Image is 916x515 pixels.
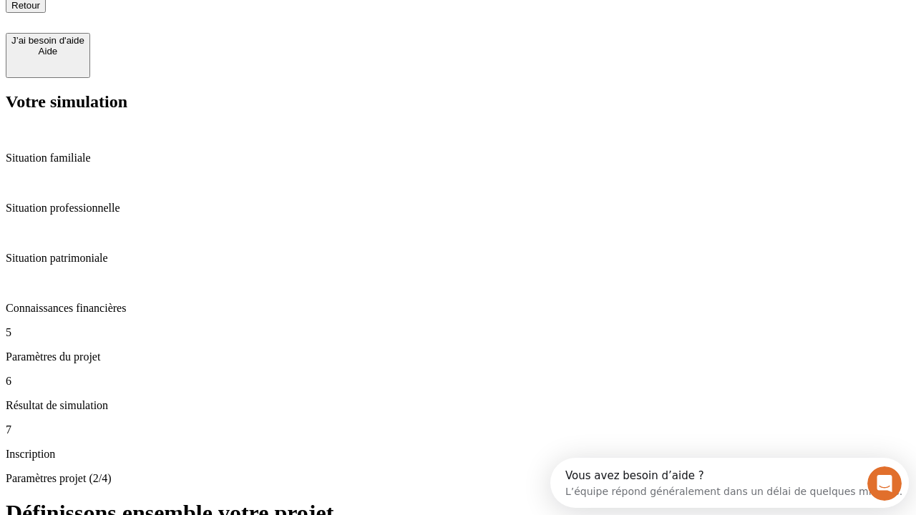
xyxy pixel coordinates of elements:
p: Paramètres du projet [6,350,910,363]
div: Aide [11,46,84,57]
p: Situation familiale [6,152,910,165]
p: 6 [6,375,910,388]
button: J’ai besoin d'aideAide [6,33,90,78]
iframe: Intercom live chat discovery launcher [550,458,909,508]
p: 7 [6,423,910,436]
div: Vous avez besoin d’aide ? [15,12,352,24]
p: Connaissances financières [6,302,910,315]
p: Situation patrimoniale [6,252,910,265]
p: 5 [6,326,910,339]
h2: Votre simulation [6,92,910,112]
p: Situation professionnelle [6,202,910,215]
div: Ouvrir le Messenger Intercom [6,6,394,45]
div: J’ai besoin d'aide [11,35,84,46]
p: Paramètres projet (2/4) [6,472,910,485]
iframe: Intercom live chat [867,466,902,501]
p: Inscription [6,448,910,461]
p: Résultat de simulation [6,399,910,412]
div: L’équipe répond généralement dans un délai de quelques minutes. [15,24,352,39]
